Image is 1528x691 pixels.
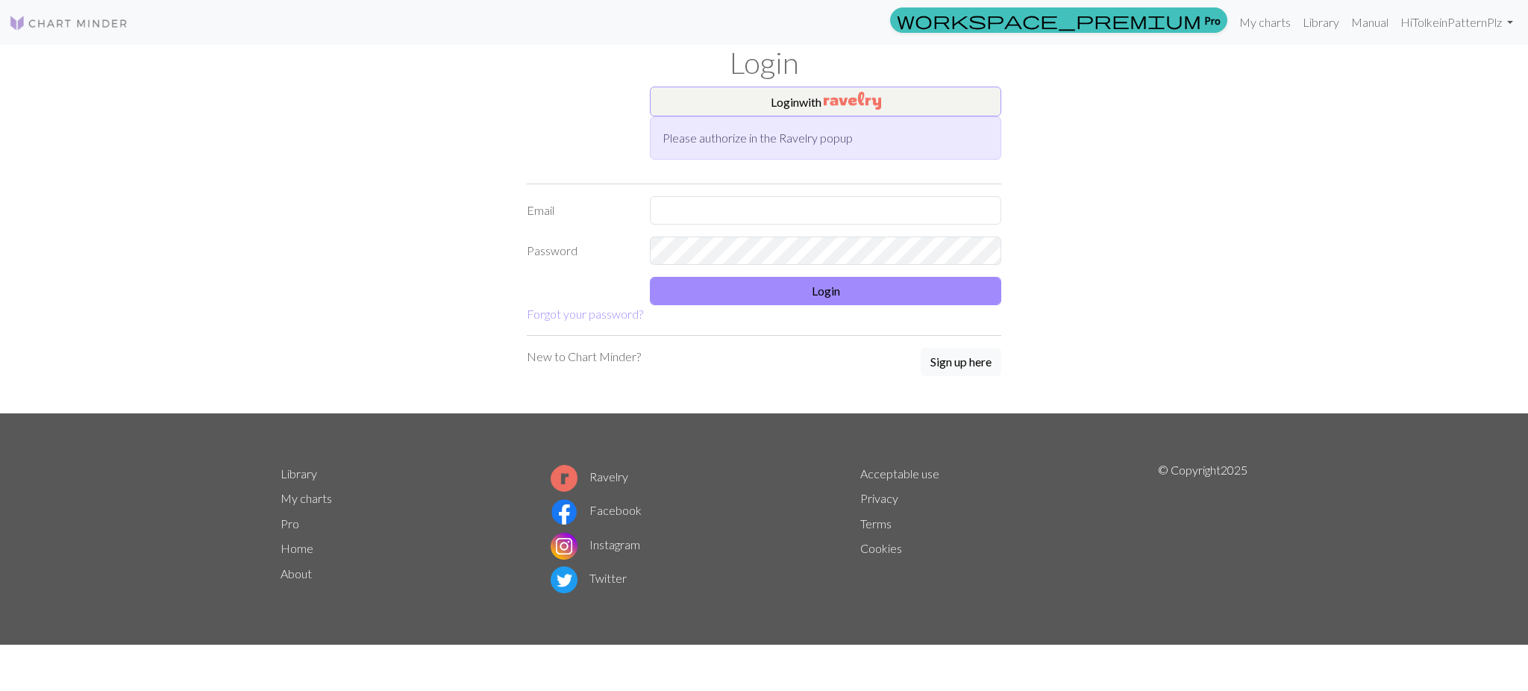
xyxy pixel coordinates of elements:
[527,307,643,321] a: Forgot your password?
[551,469,628,484] a: Ravelry
[518,237,641,265] label: Password
[281,466,317,481] a: Library
[1297,7,1345,37] a: Library
[281,566,312,581] a: About
[650,116,1001,160] div: Please authorize in the Ravelry popup
[518,196,641,225] label: Email
[650,87,1001,116] button: Loginwith
[1394,7,1519,37] a: HiTolkeinPatternPlz
[551,533,577,560] img: Instagram logo
[1158,461,1247,597] p: © Copyright 2025
[272,45,1256,81] h1: Login
[921,348,1001,378] a: Sign up here
[527,348,641,366] p: New to Chart Minder?
[551,537,640,551] a: Instagram
[551,566,577,593] img: Twitter logo
[860,516,892,531] a: Terms
[551,465,577,492] img: Ravelry logo
[824,92,881,110] img: Ravelry
[281,491,332,505] a: My charts
[650,277,1001,305] button: Login
[1233,7,1297,37] a: My charts
[9,14,128,32] img: Logo
[921,348,1001,376] button: Sign up here
[551,498,577,525] img: Facebook logo
[281,541,313,555] a: Home
[860,491,898,505] a: Privacy
[897,10,1201,31] span: workspace_premium
[1345,7,1394,37] a: Manual
[281,516,299,531] a: Pro
[551,571,627,585] a: Twitter
[860,541,902,555] a: Cookies
[551,503,642,517] a: Facebook
[890,7,1227,33] a: Pro
[860,466,939,481] a: Acceptable use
